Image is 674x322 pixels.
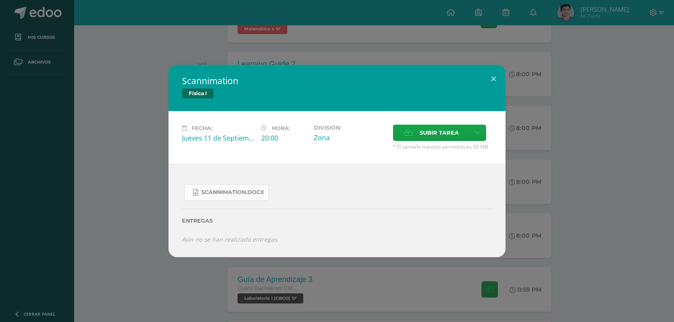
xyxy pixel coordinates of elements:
[201,189,264,196] span: Scannimation.docx
[182,88,214,98] span: Física I
[184,184,269,201] a: Scannimation.docx
[314,125,386,131] label: División:
[261,133,307,143] div: 20:00
[393,143,492,150] span: * El tamaño máximo permitido es 50 MB
[192,125,212,131] span: Fecha:
[182,75,492,87] h2: Scannimation
[182,218,492,224] label: Entregas
[182,133,254,143] div: Jueves 11 de Septiembre
[272,125,290,131] span: Hora:
[314,133,386,142] div: Zona
[182,235,277,243] i: Aún no se han realizado entregas
[420,125,459,141] span: Subir tarea
[481,65,505,93] button: Close (Esc)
